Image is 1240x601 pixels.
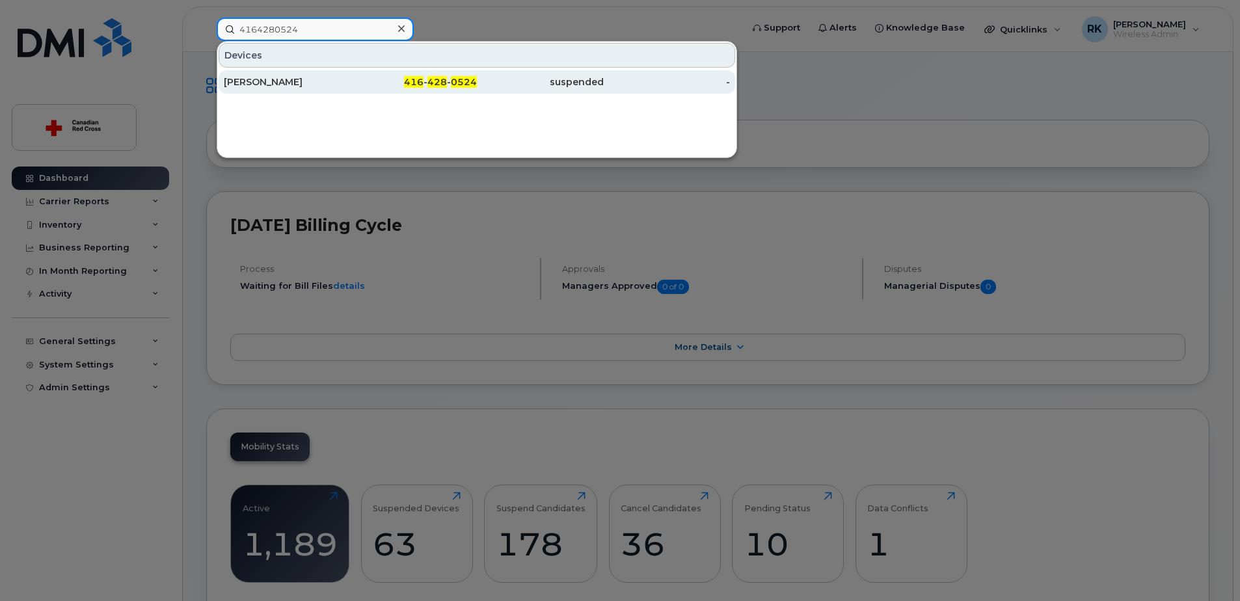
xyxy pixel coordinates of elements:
[219,70,735,94] a: [PERSON_NAME]416-428-0524suspended-
[351,75,478,88] div: - -
[451,76,477,88] span: 0524
[404,76,424,88] span: 416
[219,43,735,68] div: Devices
[224,75,351,88] div: [PERSON_NAME]
[604,75,731,88] div: -
[427,76,447,88] span: 428
[477,75,604,88] div: suspended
